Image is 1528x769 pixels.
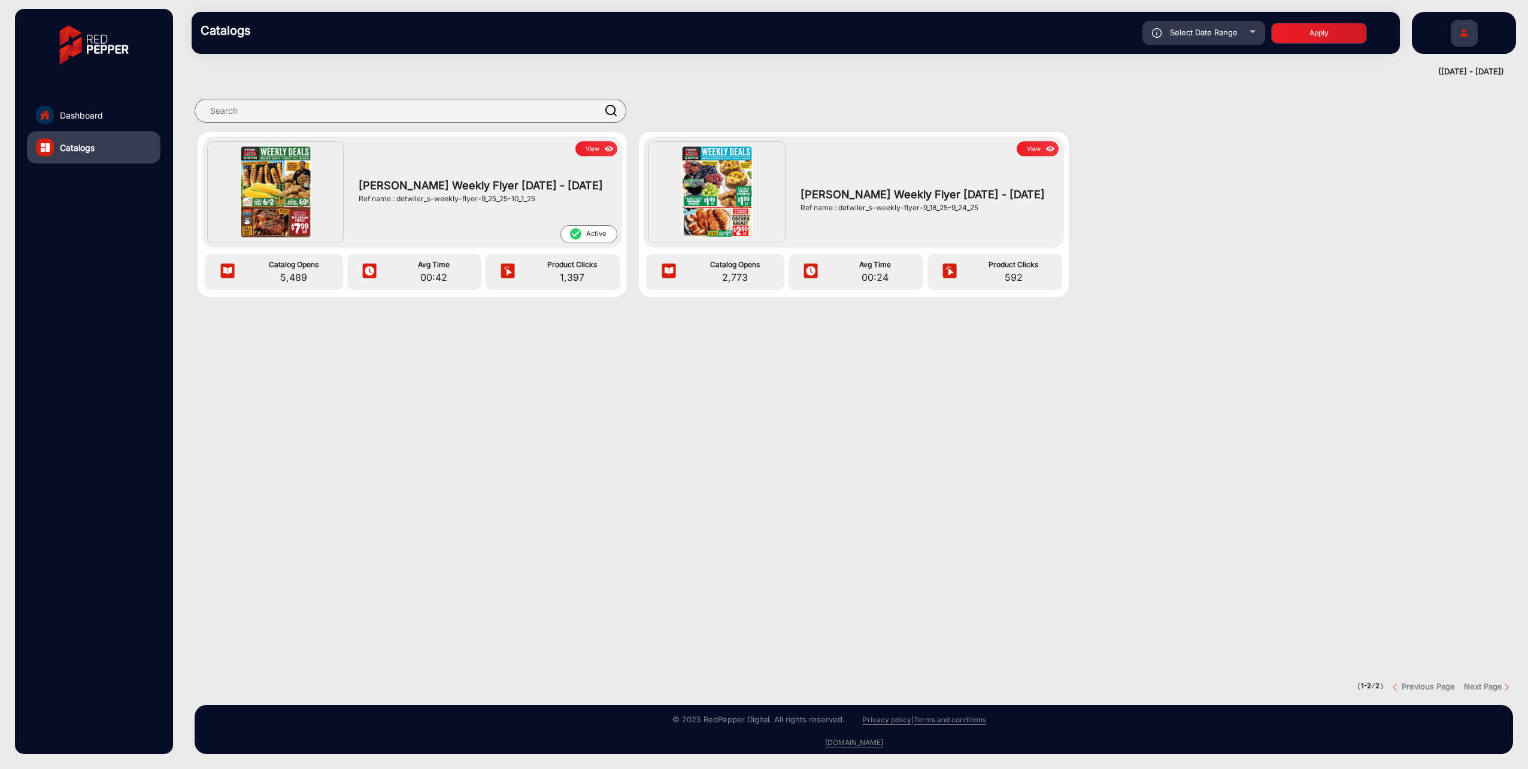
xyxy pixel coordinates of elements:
img: icon [1152,28,1162,38]
a: Dashboard [27,99,160,131]
a: [DOMAIN_NAME] [825,738,883,747]
img: icon [660,263,678,281]
a: Catalogs [27,131,160,164]
strong: Previous Page [1402,682,1455,691]
a: Terms and conditions [914,715,986,725]
div: ([DATE] - [DATE]) [180,66,1504,78]
img: previous button [1393,683,1402,692]
strong: 2 [1375,682,1380,690]
mat-icon: check_circle [569,227,582,241]
button: Viewicon [575,141,617,156]
h3: Catalogs [201,23,368,38]
img: Sign%20Up.svg [1451,14,1477,56]
img: Detwiler's Weekly Flyer 9/25/25 - 10/1/25 [240,146,311,238]
a: | [911,715,914,724]
img: icon [1044,143,1057,156]
span: Dashboard [60,109,103,122]
span: Avg Time [830,259,920,270]
button: Viewicon [1017,141,1059,156]
img: icon [219,263,237,281]
img: vmg-logo [51,15,137,75]
span: Product Clicks [527,259,617,270]
span: 00:42 [389,270,478,284]
a: Privacy policy [863,715,911,725]
span: 00:24 [830,270,920,284]
span: [PERSON_NAME] Weekly Flyer [DATE] - [DATE] [359,177,611,193]
img: icon [802,263,820,281]
span: Avg Time [389,259,478,270]
img: icon [941,263,959,281]
img: icon [360,263,378,281]
img: home [40,110,50,120]
img: prodSearch.svg [605,105,617,116]
button: Apply [1271,23,1367,44]
img: catalog [41,143,50,152]
span: Product Clicks [969,259,1059,270]
img: Next button [1502,683,1511,692]
small: © 2025 RedPepper Digital. All rights reserved. [672,714,845,724]
input: Search [195,99,626,123]
pre: ( / ) [1357,681,1384,692]
span: 2,773 [689,270,781,284]
div: Ref name : detwiler_s-weekly-flyer-9_25_25-10_1_25 [359,193,611,204]
img: icon [499,263,517,281]
span: 1,397 [527,270,617,284]
span: Select Date Range [1170,28,1238,37]
span: 5,489 [247,270,340,284]
span: 592 [969,270,1059,284]
strong: 1-2 [1361,682,1371,690]
span: Active [560,225,617,243]
span: Catalogs [60,141,95,154]
div: Ref name : detwiler_s-weekly-flyer-9_18_25-9_24_25 [801,202,1053,213]
img: icon [602,143,616,156]
span: Catalog Opens [689,259,781,270]
span: Catalog Opens [247,259,340,270]
strong: Next Page [1464,682,1502,691]
img: Detwiler's Weekly Flyer 9/18/25 - 9/24/25 [681,146,753,238]
span: [PERSON_NAME] Weekly Flyer [DATE] - [DATE] [801,186,1053,202]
